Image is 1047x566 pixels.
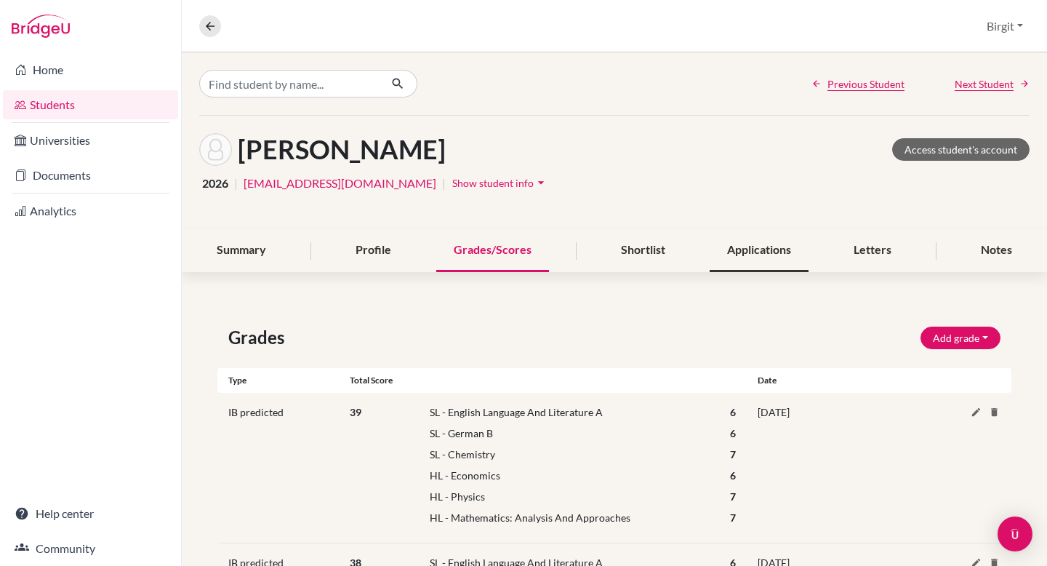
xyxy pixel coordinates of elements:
div: Type [217,374,350,387]
div: Date [747,374,945,387]
div: 7 [719,489,747,504]
span: 2026 [202,175,228,192]
a: [EMAIL_ADDRESS][DOMAIN_NAME] [244,175,436,192]
div: Notes [963,229,1030,272]
a: Analytics [3,196,178,226]
div: SL - Chemistry [419,447,720,462]
img: Siddhartha Suhas's avatar [199,133,232,166]
div: 6 [719,404,747,420]
a: Previous Student [811,76,904,92]
div: SL - German B [419,426,720,441]
span: | [442,175,446,192]
a: Help center [3,499,178,528]
span: Previous Student [827,76,904,92]
a: Home [3,55,178,84]
button: Show student infoarrow_drop_down [452,172,549,194]
div: HL - Economics [419,468,720,483]
div: Grades/Scores [436,229,549,272]
div: 7 [719,510,747,525]
input: Find student by name... [199,70,380,97]
button: Birgit [980,12,1030,40]
div: 39 [339,404,407,531]
span: | [234,175,238,192]
div: Summary [199,229,284,272]
span: Grades [228,324,290,351]
div: SL - English Language And Literature A [419,404,720,420]
div: [DATE] [747,404,945,531]
a: Access student's account [892,138,1030,161]
div: HL - Mathematics: Analysis And Approaches [419,510,720,525]
div: IB predicted [217,404,350,531]
div: Profile [338,229,409,272]
div: 6 [719,468,747,483]
a: Documents [3,161,178,190]
div: Open Intercom Messenger [998,517,1032,551]
a: Next Student [955,76,1030,92]
div: Shortlist [603,229,683,272]
span: Next Student [955,76,1014,92]
a: Universities [3,126,178,155]
div: Applications [710,229,809,272]
div: Total score [350,374,747,387]
div: 6 [719,426,747,441]
div: HL - Physics [419,489,720,504]
div: Letters [836,229,909,272]
button: Add grade [920,327,1000,349]
i: arrow_drop_down [534,175,548,190]
span: Show student info [452,177,534,189]
h1: [PERSON_NAME] [238,134,446,165]
a: Community [3,534,178,563]
img: Bridge-U [12,15,70,38]
div: 7 [719,447,747,462]
a: Students [3,90,178,119]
